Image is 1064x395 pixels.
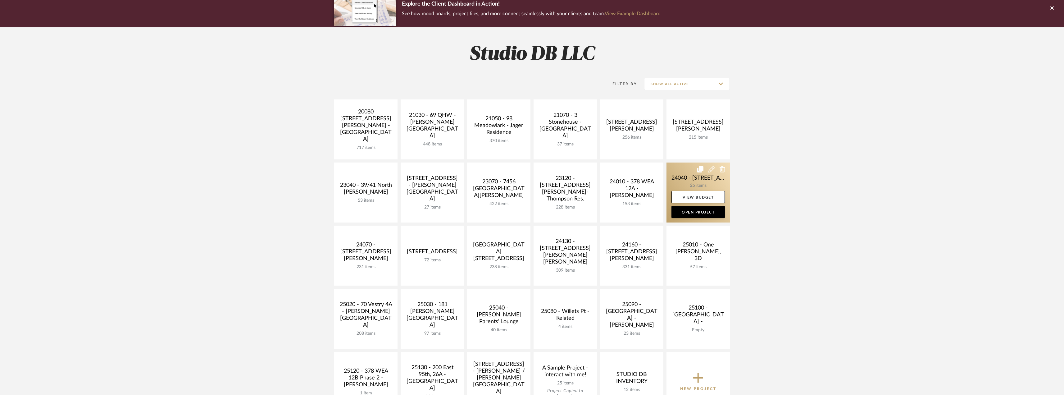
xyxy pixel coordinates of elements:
[605,178,658,201] div: 24010 - 378 WEA 12A - [PERSON_NAME]
[339,331,393,336] div: 208 items
[308,43,756,66] h2: Studio DB LLC
[339,368,393,391] div: 25120 - 378 WEA 12B Phase 2 - [PERSON_NAME]
[539,112,592,142] div: 21070 - 3 Stonehouse - [GEOGRAPHIC_DATA]
[605,119,658,135] div: [STREET_ADDRESS][PERSON_NAME]
[539,381,592,386] div: 25 items
[605,331,658,336] div: 23 items
[406,205,459,210] div: 27 items
[671,264,725,270] div: 57 items
[472,264,525,270] div: 238 items
[339,198,393,203] div: 53 items
[671,191,725,203] a: View Budget
[406,258,459,263] div: 72 items
[406,331,459,336] div: 97 items
[671,305,725,328] div: 25100 - [GEOGRAPHIC_DATA] -
[539,324,592,329] div: 4 items
[604,81,637,87] div: Filter By
[339,108,393,145] div: 20080 [STREET_ADDRESS][PERSON_NAME] - [GEOGRAPHIC_DATA]
[605,264,658,270] div: 331 items
[539,238,592,268] div: 24130 - [STREET_ADDRESS][PERSON_NAME][PERSON_NAME]
[539,175,592,205] div: 23120 - [STREET_ADDRESS][PERSON_NAME]-Thompson Res.
[671,241,725,264] div: 25010 - One [PERSON_NAME], 3D
[472,178,525,201] div: 23070 - 7456 [GEOGRAPHIC_DATA][PERSON_NAME]
[605,301,658,331] div: 25090 - [GEOGRAPHIC_DATA] - [PERSON_NAME]
[339,145,393,150] div: 717 items
[472,328,525,333] div: 40 items
[472,115,525,138] div: 21050 - 98 Meadowlark - Jager Residence
[605,371,658,387] div: STUDIO DB INVENTORY
[680,386,716,392] p: New Project
[671,206,725,218] a: Open Project
[472,241,525,264] div: [GEOGRAPHIC_DATA][STREET_ADDRESS]
[539,308,592,324] div: 25080 - Willets Pt - Related
[406,301,459,331] div: 25030 - 181 [PERSON_NAME][GEOGRAPHIC_DATA]
[406,364,459,394] div: 25130 - 200 East 95th, 26A - [GEOGRAPHIC_DATA]
[671,135,725,140] div: 215 items
[539,365,592,381] div: A Sample Project - interact with me!
[539,142,592,147] div: 37 items
[339,264,393,270] div: 231 items
[339,301,393,331] div: 25020 - 70 Vestry 4A - [PERSON_NAME][GEOGRAPHIC_DATA]
[605,387,658,393] div: 12 items
[472,201,525,207] div: 422 items
[605,241,658,264] div: 24160 - [STREET_ADDRESS][PERSON_NAME]
[472,305,525,328] div: 25040 - [PERSON_NAME] Parents' Lounge
[605,135,658,140] div: 256 items
[671,328,725,333] div: Empty
[539,205,592,210] div: 228 items
[339,182,393,198] div: 23040 - 39/41 North [PERSON_NAME]
[339,241,393,264] div: 24070 - [STREET_ADDRESS][PERSON_NAME]
[472,138,525,144] div: 370 items
[402,9,661,18] p: See how mood boards, project files, and more connect seamlessly with your clients and team.
[406,112,459,142] div: 21030 - 69 QHW - [PERSON_NAME][GEOGRAPHIC_DATA]
[671,119,725,135] div: [STREET_ADDRESS][PERSON_NAME]
[406,175,459,205] div: [STREET_ADDRESS] - [PERSON_NAME][GEOGRAPHIC_DATA]
[539,268,592,273] div: 309 items
[406,142,459,147] div: 448 items
[406,248,459,258] div: [STREET_ADDRESS]
[605,201,658,207] div: 153 items
[605,11,661,16] a: View Example Dashboard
